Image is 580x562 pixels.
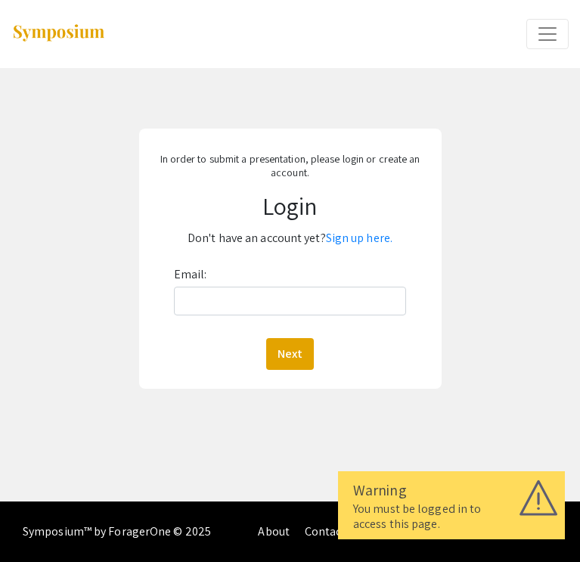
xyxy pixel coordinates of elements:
[144,191,436,220] h1: Login
[526,19,569,49] button: Expand or Collapse Menu
[353,479,550,501] div: Warning
[266,338,314,370] button: Next
[258,523,290,539] a: About
[353,501,550,532] div: You must be logged in to access this page.
[326,230,392,246] a: Sign up here.
[305,523,361,539] a: Contact Us
[11,23,106,44] img: Symposium by ForagerOne
[23,501,211,562] div: Symposium™ by ForagerOne © 2025
[144,152,436,179] p: In order to submit a presentation, please login or create an account.
[174,262,207,287] label: Email:
[144,226,436,250] p: Don't have an account yet?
